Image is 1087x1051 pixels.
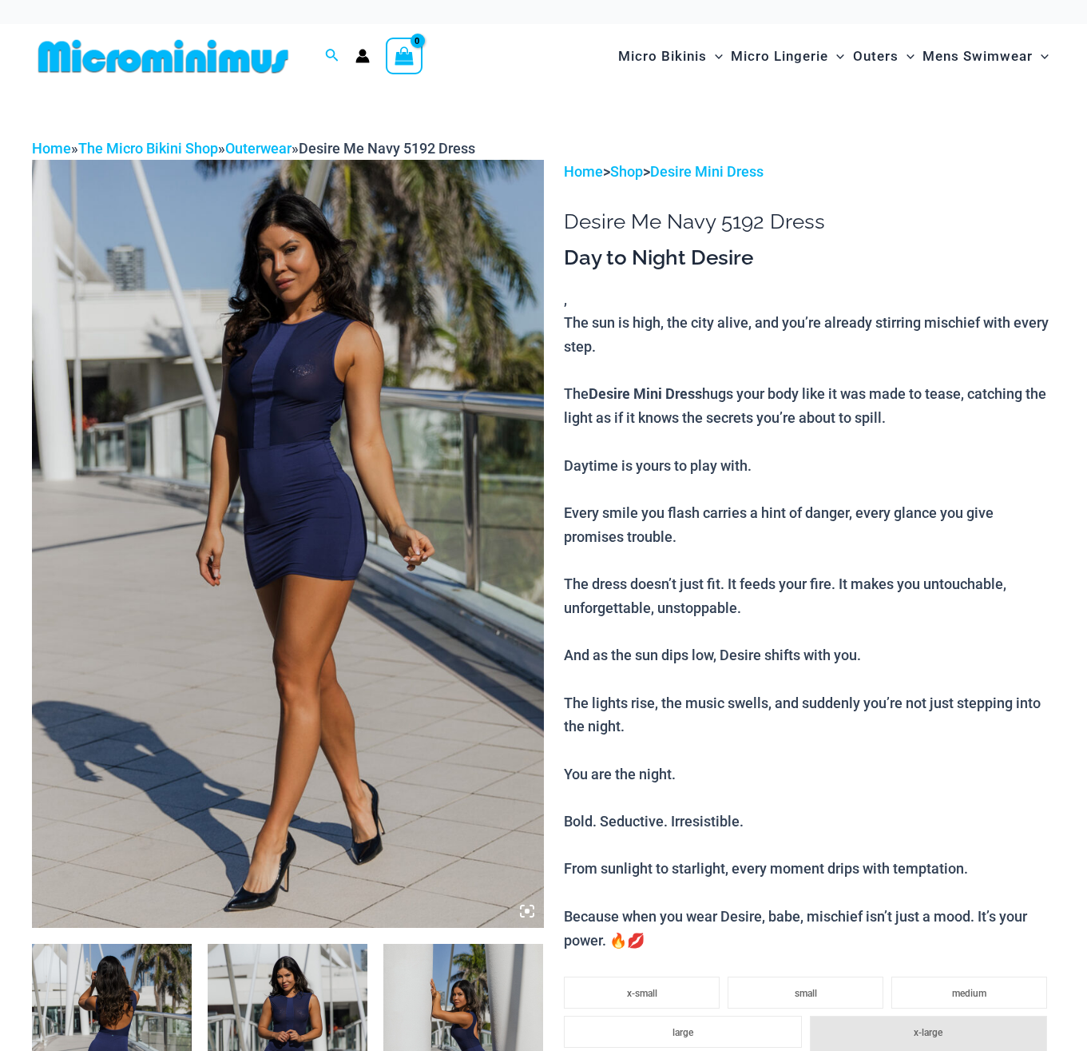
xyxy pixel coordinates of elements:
[32,160,544,928] img: Desire Me Navy 5192 Dress
[299,140,475,157] span: Desire Me Navy 5192 Dress
[952,988,986,999] span: medium
[918,32,1053,81] a: Mens SwimwearMenu ToggleMenu Toggle
[386,38,423,74] a: View Shopping Cart, empty
[32,140,71,157] a: Home
[672,1027,693,1038] span: large
[731,36,828,77] span: Micro Lingerie
[564,163,603,180] a: Home
[922,36,1033,77] span: Mens Swimwear
[32,38,295,74] img: MM SHOP LOGO FLAT
[853,36,899,77] span: Outers
[564,311,1055,952] p: The sun is high, the city alive, and you’re already stirring mischief with every step. The hugs y...
[564,977,720,1009] li: x-small
[891,977,1047,1009] li: medium
[610,163,643,180] a: Shop
[650,163,764,180] a: Desire Mini Dress
[564,1016,801,1048] li: large
[828,36,844,77] span: Menu Toggle
[618,36,707,77] span: Micro Bikinis
[707,36,723,77] span: Menu Toggle
[914,1027,942,1038] span: x-large
[627,988,657,999] span: x-small
[225,140,292,157] a: Outerwear
[728,977,883,1009] li: small
[78,140,218,157] a: The Micro Bikini Shop
[1033,36,1049,77] span: Menu Toggle
[325,46,339,66] a: Search icon link
[727,32,848,81] a: Micro LingerieMenu ToggleMenu Toggle
[795,988,817,999] span: small
[32,140,475,157] span: » » »
[355,49,370,63] a: Account icon link
[589,384,702,403] b: Desire Mini Dress
[564,245,1055,272] h3: Day to Night Desire
[564,209,1055,234] h1: Desire Me Navy 5192 Dress
[612,30,1055,83] nav: Site Navigation
[564,245,1055,952] div: ,
[899,36,914,77] span: Menu Toggle
[614,32,727,81] a: Micro BikinisMenu ToggleMenu Toggle
[564,160,1055,184] p: > >
[849,32,918,81] a: OutersMenu ToggleMenu Toggle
